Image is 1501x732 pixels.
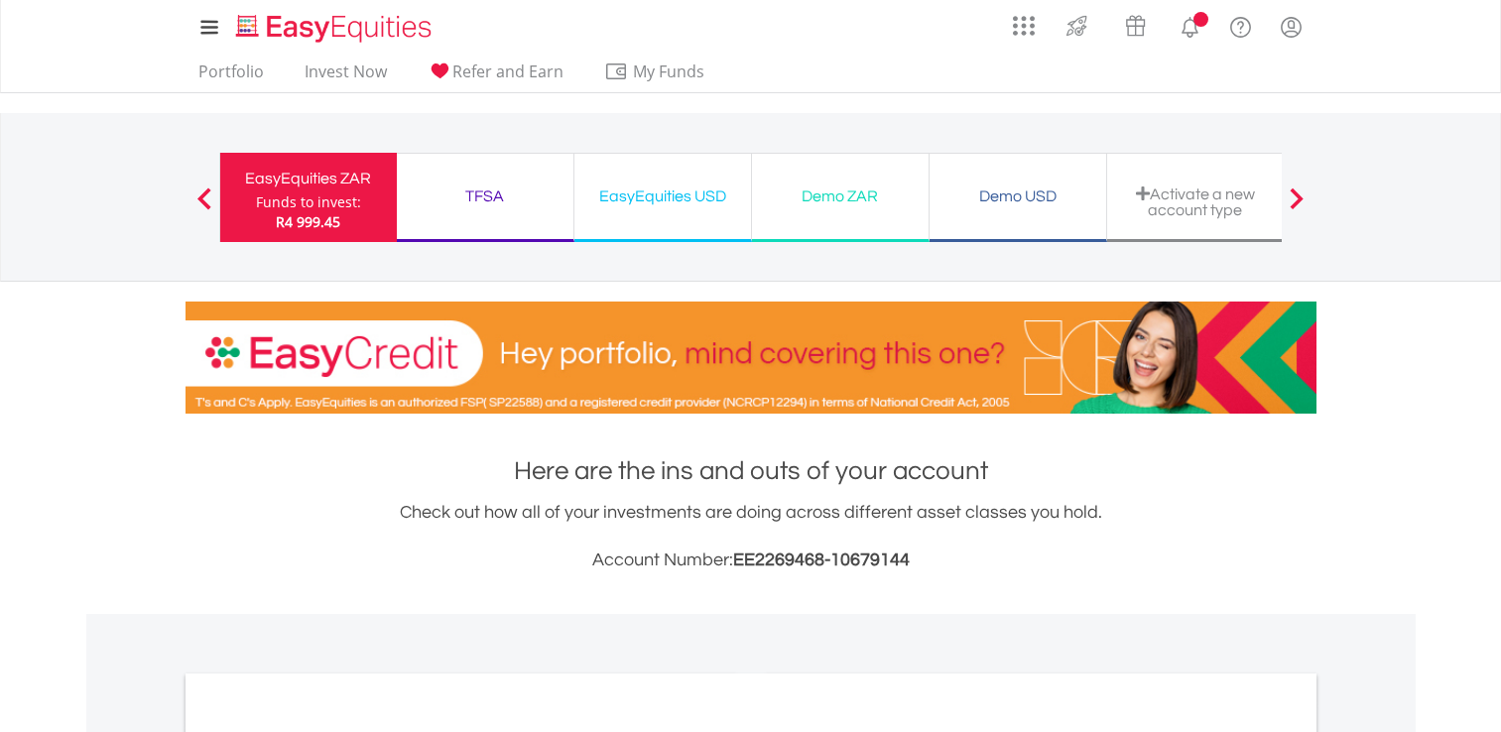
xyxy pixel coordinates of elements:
[1061,10,1093,42] img: thrive-v2.svg
[604,59,734,84] span: My Funds
[297,61,395,92] a: Invest Now
[1119,185,1272,218] div: Activate a new account type
[276,212,340,231] span: R4 999.45
[1266,5,1316,49] a: My Profile
[190,61,272,92] a: Portfolio
[409,183,562,210] div: TFSA
[256,192,361,212] div: Funds to invest:
[232,165,385,192] div: EasyEquities ZAR
[1119,10,1152,42] img: vouchers-v2.svg
[733,550,910,569] span: EE2269468-10679144
[186,302,1316,414] img: EasyCredit Promotion Banner
[186,453,1316,489] h1: Here are the ins and outs of your account
[941,183,1094,210] div: Demo USD
[232,12,439,45] img: EasyEquities_Logo.png
[1013,15,1035,37] img: grid-menu-icon.svg
[1165,5,1215,45] a: Notifications
[452,61,563,82] span: Refer and Earn
[186,499,1316,574] div: Check out how all of your investments are doing across different asset classes you hold.
[1215,5,1266,45] a: FAQ's and Support
[586,183,739,210] div: EasyEquities USD
[1000,5,1048,37] a: AppsGrid
[1106,5,1165,42] a: Vouchers
[420,61,571,92] a: Refer and Earn
[228,5,439,45] a: Home page
[764,183,917,210] div: Demo ZAR
[186,547,1316,574] h3: Account Number:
